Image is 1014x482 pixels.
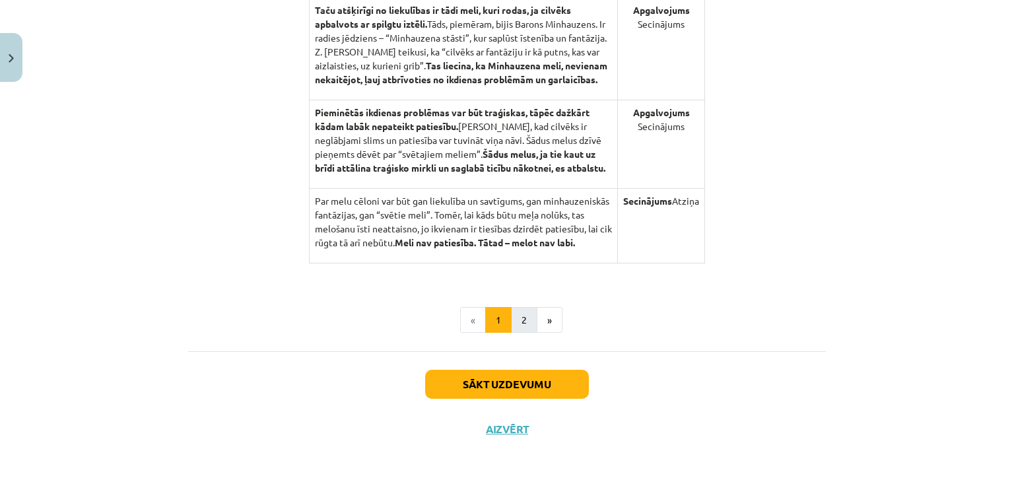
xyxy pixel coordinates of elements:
button: Aizvērt [482,423,532,436]
strong: Pieminētās ikdienas problēmas var būt traģiskas, tāpēc dažkārt kādam labāk nepateikt patiesību. [315,106,590,132]
strong: Šādus melus, ja tie kaut uz brīdi attālina traģisko mirkli un saglabā ticību nākotnei, es atbalstu. [315,148,605,174]
strong: Taču atšķirīgi no liekulības ir tādi meli, kuri rodas, ja cilvēks apbalvots ar spilgtu iztēli. [315,4,571,30]
button: 2 [511,307,537,333]
strong: Meli nav patiesība. Tātad – melot nav labi. [395,236,575,248]
button: Sākt uzdevumu [425,370,589,399]
img: icon-close-lesson-0947bae3869378f0d4975bcd49f059093ad1ed9edebbc8119c70593378902aed.svg [9,54,14,63]
p: Secinājums [623,3,699,31]
p: Tāds, piemēram, bijis Barons Minhauzens. Ir radies jēdziens – “Minhauzena stāsti”, kur saplūst īs... [315,3,612,86]
strong: Secinājums [623,195,672,207]
nav: Page navigation example [188,307,826,333]
p: Atziņa [623,194,699,208]
p: Secinājums [623,106,699,133]
strong: Apgalvojums [633,4,690,16]
strong: Apgalvojums [633,106,690,118]
p: [PERSON_NAME], kad cilvēks ir neglābjami slims un patiesība var tuvināt viņa nāvi. Šādus melus dz... [315,106,612,175]
strong: Tas liecina, ka Minhauzena meli, nevienam nekaitējot, ļauj atbrīvoties no ikdienas problēmām un g... [315,59,607,85]
button: » [537,307,562,333]
p: Par melu cēloni var būt gan liekulība un savtīgums, gan minhauzeniskās fantāzijas, gan “svētie me... [315,194,612,250]
button: 1 [485,307,512,333]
